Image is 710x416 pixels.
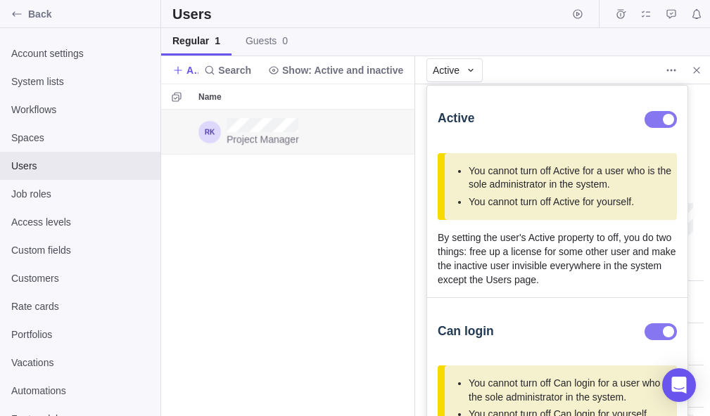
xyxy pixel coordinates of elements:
div: Can login [438,321,494,341]
div: By setting the user's Active property to off, you do two things: free up a license for some other... [438,230,677,287]
span: Active [433,63,459,77]
div: Active [438,108,475,128]
li: You cannot turn off Active for a user who is the sole administrator in the system. [469,164,671,192]
li: You cannot turn off Can login for a user who is the sole administrator in the system. [469,377,671,404]
li: You cannot turn off Active for yourself. [469,195,671,209]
